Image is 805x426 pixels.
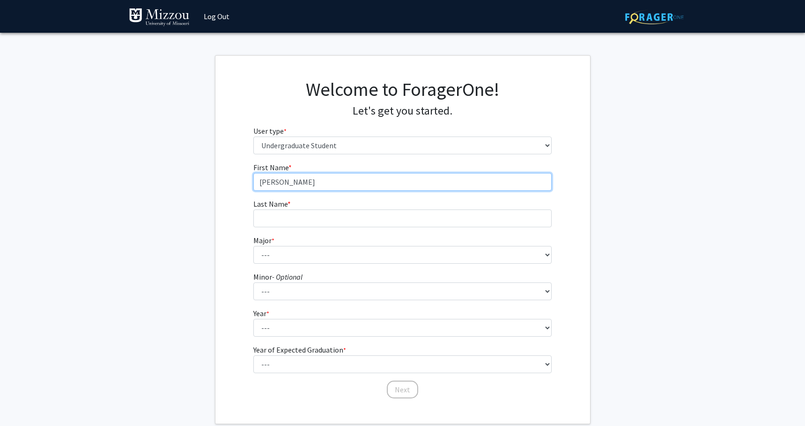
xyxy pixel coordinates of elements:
iframe: Chat [7,384,40,419]
span: First Name [253,163,288,172]
label: Year of Expected Graduation [253,344,346,355]
img: ForagerOne Logo [625,10,684,24]
h4: Let's get you started. [253,104,552,118]
i: - Optional [272,272,303,282]
h1: Welcome to ForagerOne! [253,78,552,101]
span: Last Name [253,199,288,209]
label: Year [253,308,269,319]
img: University of Missouri Logo [129,8,190,27]
label: User type [253,125,287,137]
label: Major [253,235,274,246]
button: Next [387,381,418,398]
label: Minor [253,271,303,282]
